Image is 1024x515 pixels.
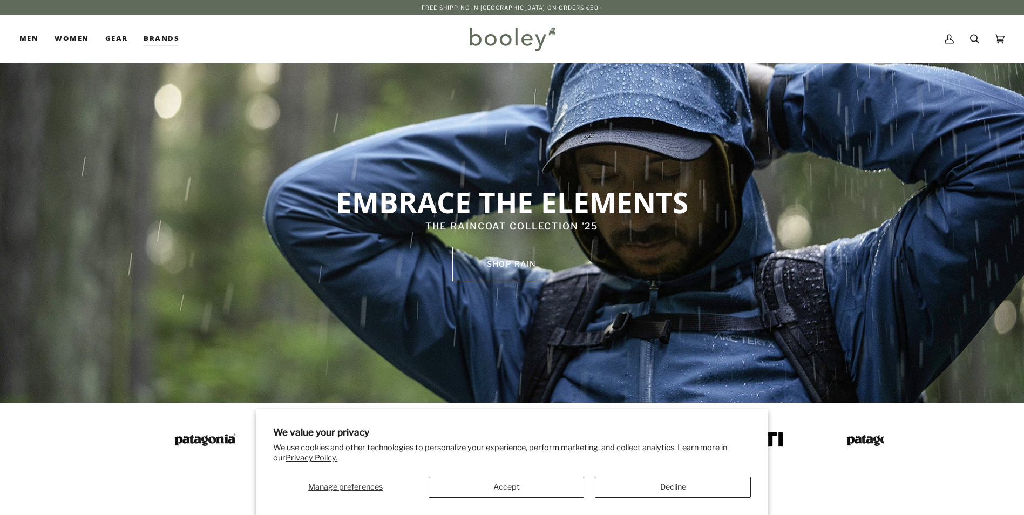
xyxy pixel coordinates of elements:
h2: We value your privacy [273,426,751,438]
button: Accept [429,477,584,498]
span: Women [55,33,89,44]
span: Men [19,33,38,44]
button: Manage preferences [273,477,418,498]
span: Manage preferences [308,482,383,492]
a: SHOP rain [452,247,571,281]
button: Decline [595,477,750,498]
img: Booley [465,23,559,55]
a: Brands [135,15,187,63]
a: Privacy Policy. [286,453,337,463]
p: We use cookies and other technologies to personalize your experience, perform marketing, and coll... [273,443,751,463]
a: Women [46,15,97,63]
p: THE RAINCOAT COLLECTION '25 [203,220,820,234]
a: Gear [97,15,136,63]
span: Gear [105,33,128,44]
p: Free Shipping in [GEOGRAPHIC_DATA] on Orders €50+ [422,3,602,12]
a: Men [19,15,46,63]
span: Brands [144,33,179,44]
p: EMBRACE THE ELEMENTS [203,184,820,220]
